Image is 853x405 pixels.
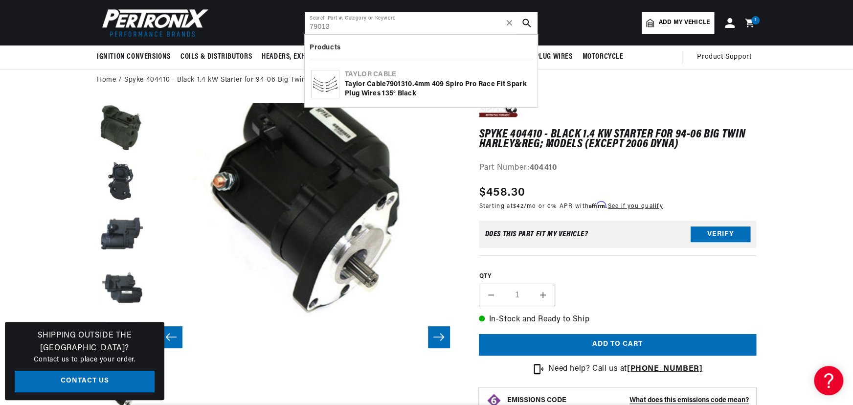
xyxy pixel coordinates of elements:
summary: Coils & Distributors [176,45,257,68]
div: Taylor Cable 10.4mm 409 Spiro Pro Race Fit Spark Plug Wires 135° Black [345,80,531,99]
img: Taylor Cable 79013 10.4mm 409 Spiro Pro Race Fit Spark Plug Wires 135° Black [312,70,339,98]
span: Affirm [589,201,606,208]
strong: What does this emissions code mean? [629,397,749,404]
button: Verify [691,226,750,242]
button: Load image 2 in gallery view [97,157,146,206]
button: Load image 5 in gallery view [97,318,146,367]
summary: Product Support [697,45,756,69]
strong: 404410 [530,164,557,172]
p: Need help? Call us at [548,363,702,376]
span: Ignition Conversions [97,52,171,62]
span: Spark Plug Wires [513,52,573,62]
button: Load image 3 in gallery view [97,211,146,260]
span: Coils & Distributors [180,52,252,62]
summary: Motorcycle [577,45,628,68]
div: Does This part fit My vehicle? [485,230,588,238]
h3: Shipping Outside the [GEOGRAPHIC_DATA]? [15,330,155,355]
img: Pertronix [97,6,209,40]
span: 1 [755,16,757,24]
span: Headers, Exhausts & Components [262,52,376,62]
a: Contact Us [15,371,155,393]
strong: EMISSIONS CODE [507,397,566,404]
a: Spyke 404410 - Black 1.4 kW Starter for 94-06 Big Twin Harley&reg; Models (Except 2006 Dyna) [124,75,440,86]
button: Add to cart [479,334,756,356]
summary: Ignition Conversions [97,45,176,68]
a: [PHONE_NUMBER] [627,365,702,373]
span: Add my vehicle [659,18,710,27]
button: EMISSIONS CODEWhat does this emissions code mean? [507,396,749,405]
button: Slide right [428,326,449,348]
button: Load image 1 in gallery view [97,103,146,152]
div: Part Number: [479,162,756,175]
span: Product Support [697,52,751,63]
span: $42 [513,203,524,209]
span: $458.30 [479,184,525,202]
b: Products [310,44,340,51]
a: Home [97,75,116,86]
span: Motorcycle [582,52,623,62]
h1: Spyke 404410 - Black 1.4 kW Starter for 94-06 Big Twin Harley&reg; Models (Except 2006 Dyna) [479,130,756,150]
b: 79013 [386,81,404,88]
p: Contact us to place your order. [15,355,155,365]
div: Taylor Cable [345,70,531,80]
summary: Headers, Exhausts & Components [257,45,381,68]
summary: Spark Plug Wires [508,45,578,68]
button: Load image 4 in gallery view [97,265,146,314]
p: In-Stock and Ready to Ship [479,314,756,326]
p: Starting at /mo or 0% APR with . [479,202,663,211]
label: QTY [479,272,756,281]
input: Search Part #, Category or Keyword [305,12,538,34]
button: search button [516,12,538,34]
a: Add my vehicle [642,12,714,34]
a: See if you qualify - Learn more about Affirm Financing (opens in modal) [607,203,663,209]
nav: breadcrumbs [97,75,756,86]
button: Slide left [160,326,182,348]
